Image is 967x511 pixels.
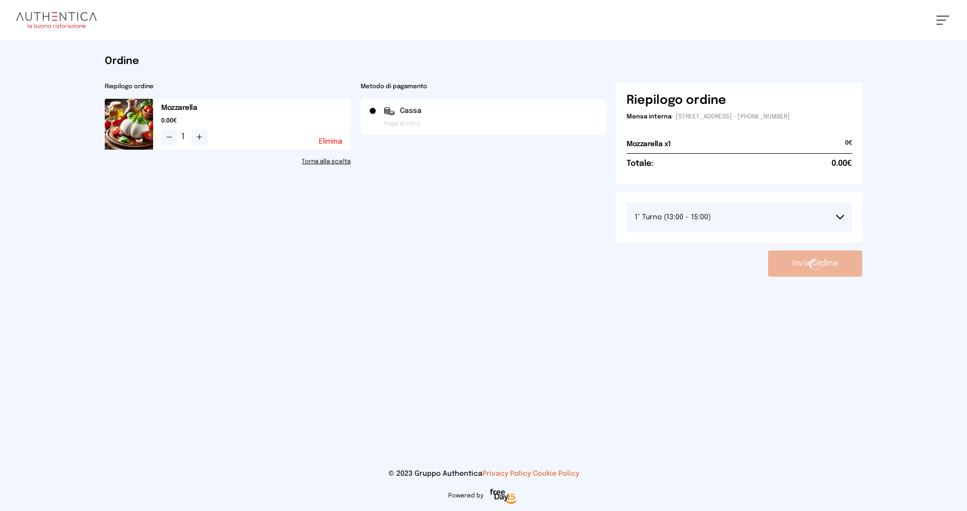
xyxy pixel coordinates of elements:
[361,83,606,91] h2: Metodo di pagamento
[16,469,951,479] p: © 2023 Gruppo Authentica
[832,158,852,170] span: 0.00€
[161,117,351,125] span: 0.00€
[627,93,726,109] h6: Riepilogo ordine
[533,470,579,477] a: Cookie Policy
[161,103,351,113] h2: Mozzarella
[482,470,531,477] a: Privacy Policy
[105,54,862,69] h1: Ordine
[448,492,483,500] span: Powered by
[384,120,421,128] span: Paga al ritiro
[181,131,187,143] span: 1
[635,214,711,221] span: 1° Turno (13:00 - 15:00)
[627,139,671,149] h2: Mozzarella x1
[845,139,852,153] span: 0€
[105,99,153,150] img: media
[400,106,422,116] span: Cassa
[627,158,653,170] h6: Totale:
[105,158,351,166] a: Torna alla scelta
[105,83,351,91] h2: Riepilogo ordine
[627,114,671,120] span: Mensa interna
[16,12,97,28] img: logo.8f33a47.png
[627,202,852,232] button: 1° Turno (13:00 - 15:00)
[319,138,342,145] button: Elimina
[627,113,852,121] p: - [STREET_ADDRESS] - [PHONE_NUMBER]
[488,487,519,507] img: logo-freeday.3e08031.png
